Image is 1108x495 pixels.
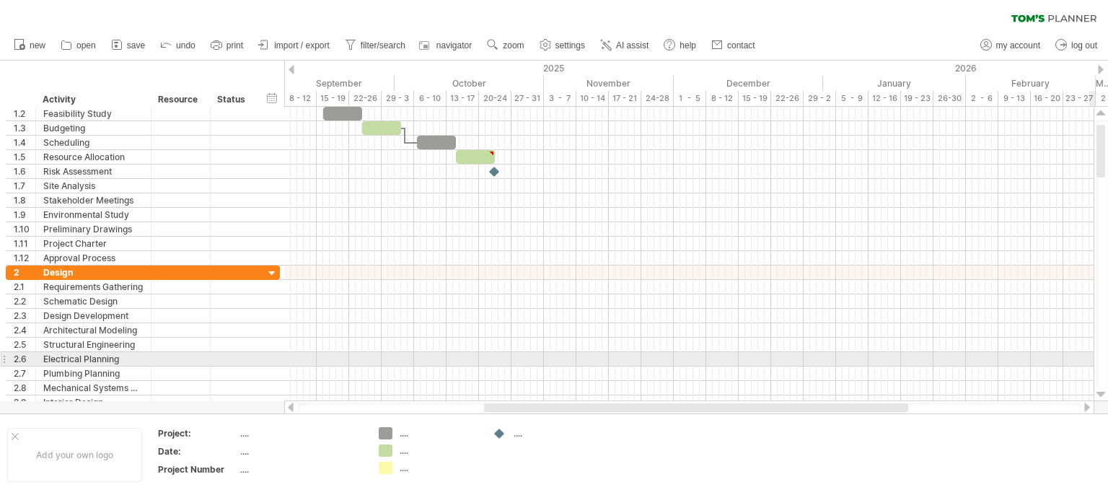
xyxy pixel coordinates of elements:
a: log out [1052,36,1102,55]
div: Project Number [158,463,237,476]
a: AI assist [597,36,653,55]
a: help [660,36,700,55]
div: 2.6 [14,352,35,366]
div: 1.8 [14,193,35,207]
a: import / export [255,36,334,55]
a: print [207,36,247,55]
div: Resource Allocation [43,150,144,164]
div: 2.5 [14,338,35,351]
div: 27 - 31 [511,91,544,106]
span: save [127,40,145,51]
div: November 2025 [544,76,674,91]
a: save [107,36,149,55]
div: .... [240,463,361,476]
div: 15 - 19 [317,91,349,106]
div: Mechanical Systems Design [43,381,144,395]
div: .... [240,427,361,439]
div: 1.6 [14,165,35,178]
div: 1.9 [14,208,35,222]
div: 1.10 [14,222,35,236]
div: 2.8 [14,381,35,395]
a: navigator [417,36,476,55]
div: 1.11 [14,237,35,250]
span: filter/search [361,40,405,51]
div: Feasibility Study [43,107,144,121]
div: 8 - 12 [706,91,739,106]
div: .... [240,445,361,457]
span: help [680,40,696,51]
div: 23 - 27 [1063,91,1096,106]
div: Project: [158,427,237,439]
a: undo [157,36,200,55]
div: 2.3 [14,309,35,323]
div: 13 - 17 [447,91,479,106]
span: my account [996,40,1040,51]
a: zoom [483,36,528,55]
div: Design [43,266,144,279]
div: .... [514,427,592,439]
div: 26-30 [933,91,966,106]
div: .... [400,427,478,439]
div: 2.7 [14,367,35,380]
div: Schematic Design [43,294,144,308]
div: Structural Engineering [43,338,144,351]
div: 1.2 [14,107,35,121]
a: contact [708,36,760,55]
a: my account [977,36,1045,55]
div: 2.4 [14,323,35,337]
div: 22-26 [349,91,382,106]
div: 1.5 [14,150,35,164]
div: Stakeholder Meetings [43,193,144,207]
div: Activity [43,92,143,107]
span: AI assist [616,40,648,51]
div: Environmental Study [43,208,144,222]
div: Date: [158,445,237,457]
span: contact [727,40,755,51]
div: 17 - 21 [609,91,641,106]
div: February 2026 [966,76,1096,91]
div: 1.12 [14,251,35,265]
a: open [57,36,100,55]
div: 5 - 9 [836,91,869,106]
div: December 2025 [674,76,823,91]
div: Project Charter [43,237,144,250]
div: 24-28 [641,91,674,106]
div: 29 - 2 [804,91,836,106]
span: undo [176,40,195,51]
span: import / export [274,40,330,51]
div: Design Development [43,309,144,323]
div: 8 - 12 [284,91,317,106]
div: Risk Assessment [43,165,144,178]
div: October 2025 [395,76,544,91]
div: 29 - 3 [382,91,414,106]
div: January 2026 [823,76,966,91]
div: Approval Process [43,251,144,265]
div: 15 - 19 [739,91,771,106]
div: Site Analysis [43,179,144,193]
div: 6 - 10 [414,91,447,106]
div: Requirements Gathering [43,280,144,294]
div: 2.1 [14,280,35,294]
div: 1.7 [14,179,35,193]
span: print [227,40,243,51]
div: 2.9 [14,395,35,409]
span: open [76,40,96,51]
div: 9 - 13 [998,91,1031,106]
div: 20-24 [479,91,511,106]
span: new [30,40,45,51]
div: 10 - 14 [576,91,609,106]
div: 16 - 20 [1031,91,1063,106]
div: Status [217,92,249,107]
div: 1.4 [14,136,35,149]
div: 22-26 [771,91,804,106]
a: filter/search [341,36,410,55]
div: .... [400,444,478,457]
span: zoom [503,40,524,51]
div: 2 - 6 [966,91,998,106]
div: 1.3 [14,121,35,135]
a: settings [536,36,589,55]
div: Add your own logo [7,428,142,482]
div: 19 - 23 [901,91,933,106]
div: Plumbing Planning [43,367,144,380]
span: settings [555,40,585,51]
